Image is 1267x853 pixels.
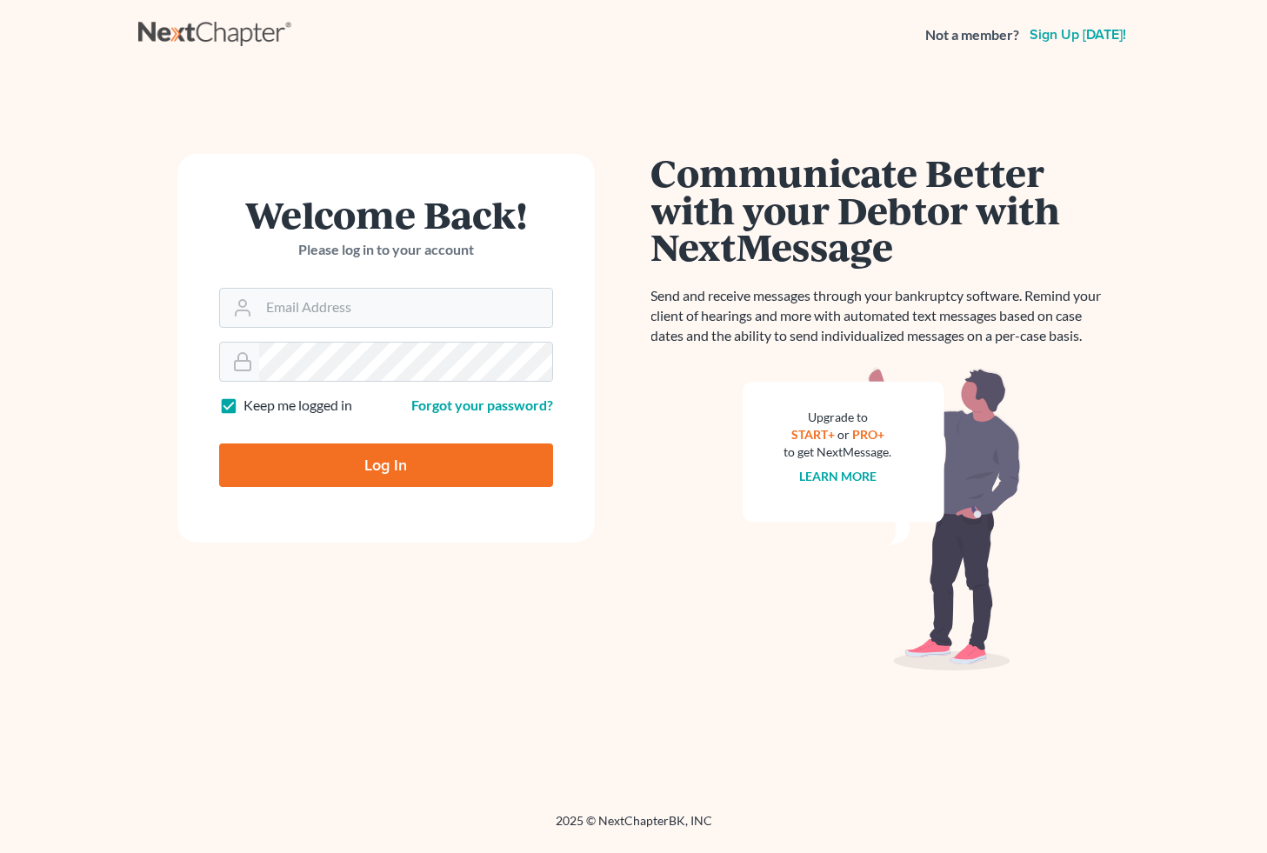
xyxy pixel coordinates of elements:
a: Forgot your password? [411,397,553,413]
div: Upgrade to [784,409,892,426]
a: Sign up [DATE]! [1026,28,1130,42]
input: Log In [219,443,553,487]
strong: Not a member? [925,25,1019,45]
a: PRO+ [852,427,884,442]
a: Learn more [799,469,877,483]
p: Please log in to your account [219,240,553,260]
a: START+ [791,427,835,442]
img: nextmessage_bg-59042aed3d76b12b5cd301f8e5b87938c9018125f34e5fa2b7a6b67550977c72.svg [743,367,1021,671]
span: or [837,427,850,442]
input: Email Address [259,289,552,327]
label: Keep me logged in [243,396,352,416]
h1: Welcome Back! [219,196,553,233]
div: to get NextMessage. [784,443,892,461]
p: Send and receive messages through your bankruptcy software. Remind your client of hearings and mo... [651,286,1112,346]
h1: Communicate Better with your Debtor with NextMessage [651,154,1112,265]
div: 2025 © NextChapterBK, INC [138,812,1130,843]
